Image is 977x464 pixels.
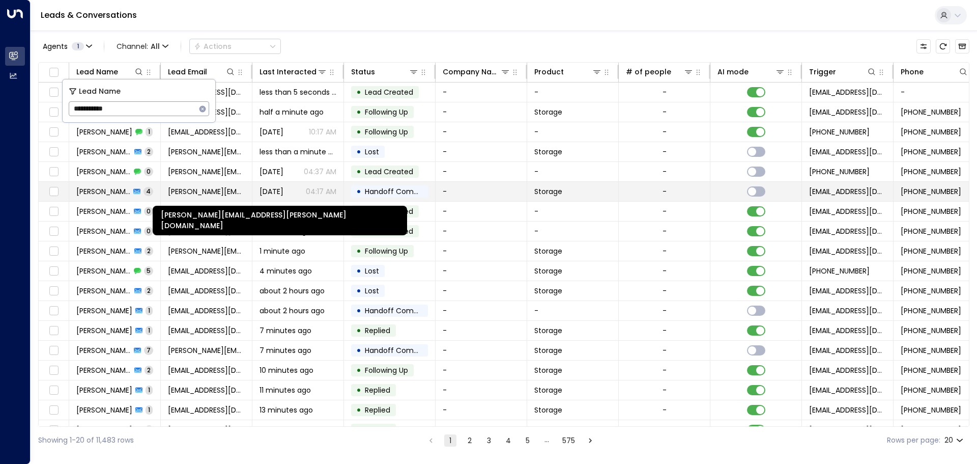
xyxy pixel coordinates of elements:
[168,147,245,157] span: spencer.t.hill@gmail.com
[809,66,877,78] div: Trigger
[534,425,562,435] span: Storage
[356,322,361,339] div: •
[534,186,562,197] span: Storage
[351,66,419,78] div: Status
[436,222,527,241] td: -
[47,285,60,297] span: Toggle select row
[309,127,336,137] p: 10:17 AM
[146,386,153,394] span: 1
[168,286,245,296] span: vanessavr2014@gmail.com
[145,286,153,295] span: 2
[47,424,60,436] span: Toggle select row
[502,434,514,447] button: Go to page 4
[260,186,283,197] span: Aug 29, 2025
[356,183,361,200] div: •
[663,325,667,336] div: -
[356,342,361,359] div: •
[534,246,562,256] span: Storage
[522,434,534,447] button: Go to page 5
[365,345,437,356] span: Handoff Completed
[901,206,961,216] span: +447753192986
[168,167,245,177] span: spencer.t.hill@gmail.com
[663,167,667,177] div: -
[47,364,60,377] span: Toggle select row
[260,345,311,356] span: 7 minutes ago
[356,302,361,319] div: •
[901,186,961,197] span: +442069475468
[47,384,60,397] span: Toggle select row
[443,66,510,78] div: Company Name
[146,127,153,136] span: 1
[663,405,667,415] div: -
[168,425,245,435] span: karenkmc@aol.com
[436,400,527,420] td: -
[663,147,667,157] div: -
[168,405,245,415] span: blue2104@outlook.com
[356,143,361,160] div: •
[356,242,361,260] div: •
[260,365,313,375] span: 10 minutes ago
[809,405,886,415] span: leads@space-station.co.uk
[76,385,132,395] span: Megan Teo
[76,206,131,216] span: Aslam Babamiya
[436,281,527,301] td: -
[901,425,961,435] span: +447723362131
[153,206,407,235] div: [PERSON_NAME][EMAIL_ADDRESS][PERSON_NAME][DOMAIN_NAME]
[626,66,671,78] div: # of people
[944,433,965,448] div: 20
[112,39,173,53] span: Channel:
[534,147,562,157] span: Storage
[534,365,562,375] span: Storage
[260,266,312,276] span: 4 minutes ago
[663,246,667,256] div: -
[38,435,134,446] div: Showing 1-20 of 11,483 rows
[47,205,60,218] span: Toggle select row
[663,107,667,117] div: -
[143,187,153,196] span: 4
[76,167,131,177] span: Spencer Hill
[76,66,118,78] div: Lead Name
[809,186,886,197] span: leads@space-station.co.uk
[626,66,694,78] div: # of people
[365,107,408,117] span: Following Up
[527,162,619,181] td: -
[146,326,153,335] span: 1
[145,366,153,374] span: 2
[47,106,60,119] span: Toggle select row
[356,84,361,101] div: •
[809,365,886,375] span: leads@space-station.co.uk
[76,226,131,236] span: Aslam Babamiya
[717,66,749,78] div: AI mode
[365,365,408,375] span: Following Up
[76,286,131,296] span: Jacques van Rooyen
[365,266,379,276] span: Lost
[189,39,281,54] button: Actions
[527,202,619,221] td: -
[809,127,870,137] span: +447360651328
[47,166,60,178] span: Toggle select row
[527,122,619,142] td: -
[41,9,137,21] a: Leads & Conversations
[168,127,245,137] span: skphil38@icloud.com
[168,365,245,375] span: deejahm16@gmail.com
[955,39,969,53] button: Archived Leads
[436,301,527,320] td: -
[901,226,961,236] span: +447753192986
[356,282,361,299] div: •
[146,425,153,434] span: 1
[168,266,245,276] span: vanessavr2014@gmail.com
[663,266,667,276] div: -
[663,425,667,435] div: -
[436,142,527,161] td: -
[168,385,245,395] span: megan.teo.x.w@gmail.com
[260,127,283,137] span: Sep 07, 2025
[194,42,232,51] div: Actions
[47,305,60,317] span: Toggle select row
[663,345,667,356] div: -
[356,123,361,141] div: •
[356,362,361,379] div: •
[534,66,602,78] div: Product
[47,404,60,417] span: Toggle select row
[260,425,313,435] span: 15 minutes ago
[809,226,886,236] span: leads@space-station.co.uk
